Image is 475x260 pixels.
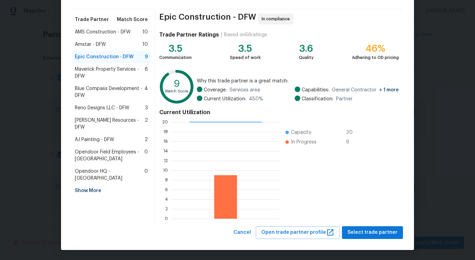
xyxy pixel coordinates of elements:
[261,228,334,237] span: Open trade partner profile
[291,129,311,136] span: Capacity
[249,96,263,102] span: 45.0 %
[204,87,227,93] span: Coverage:
[256,226,340,239] button: Open trade partner profile
[75,53,133,60] span: Epic Construction - DFW
[332,87,399,93] span: General Contractor
[379,88,399,92] span: + 1 more
[165,178,168,182] text: 8
[342,226,403,239] button: Select trade partner
[144,168,148,182] span: 0
[142,29,148,36] span: 10
[230,87,260,93] span: Services area
[299,54,314,61] div: Quality
[142,41,148,48] span: 10
[163,168,168,172] text: 10
[302,96,333,102] span: Classification:
[145,66,148,80] span: 8
[75,85,144,99] span: Blue Compass Development - DFW
[352,54,399,61] div: Adhering to OD pricing
[162,120,168,124] text: 20
[163,139,168,143] text: 16
[164,159,168,163] text: 12
[72,184,151,197] div: Show More
[299,45,314,52] div: 3.6
[230,54,261,61] div: Speed of work
[336,96,353,102] span: Partner
[75,168,144,182] span: Opendoor HQ - [GEOGRAPHIC_DATA]
[145,117,148,131] span: 2
[165,89,188,93] text: Match Score
[145,136,148,143] span: 2
[302,87,329,93] span: Capabilities:
[224,31,267,38] div: Based on 56 ratings
[165,197,168,201] text: 4
[144,149,148,162] span: 0
[159,13,256,24] span: Epic Construction - DFW
[75,29,131,36] span: AMS Construction - DFW
[197,78,399,84] span: Why this trade partner is a great match:
[291,139,316,146] span: In Progress
[159,31,219,38] h4: Trade Partner Ratings
[346,139,357,146] span: 9
[352,45,399,52] div: 46%
[75,136,114,143] span: AJ Painting - DFW
[346,129,357,136] span: 20
[145,53,148,60] span: 9
[163,149,168,153] text: 14
[165,207,168,211] text: 2
[165,217,168,221] text: 0
[75,149,144,162] span: Opendoor Field Employees - [GEOGRAPHIC_DATA]
[75,66,145,80] span: Maverick Property Services - DFW
[75,104,129,111] span: Reno Designs LLC - DFW
[144,85,148,99] span: 4
[230,45,261,52] div: 3.5
[262,16,293,22] span: In compliance
[159,45,192,52] div: 3.5
[165,188,168,192] text: 6
[163,130,168,134] text: 18
[204,96,246,102] span: Current Utilization:
[231,226,254,239] button: Cancel
[75,16,109,23] span: Trade Partner
[159,54,192,61] div: Communication
[219,31,224,38] div: |
[75,41,106,48] span: Amstar - DFW
[159,109,399,116] h4: Current Utilization
[75,117,145,131] span: [PERSON_NAME] Resources - DFW
[347,228,397,237] span: Select trade partner
[174,79,180,89] text: 9
[117,16,148,23] span: Match Score
[145,104,148,111] span: 3
[233,228,251,237] span: Cancel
